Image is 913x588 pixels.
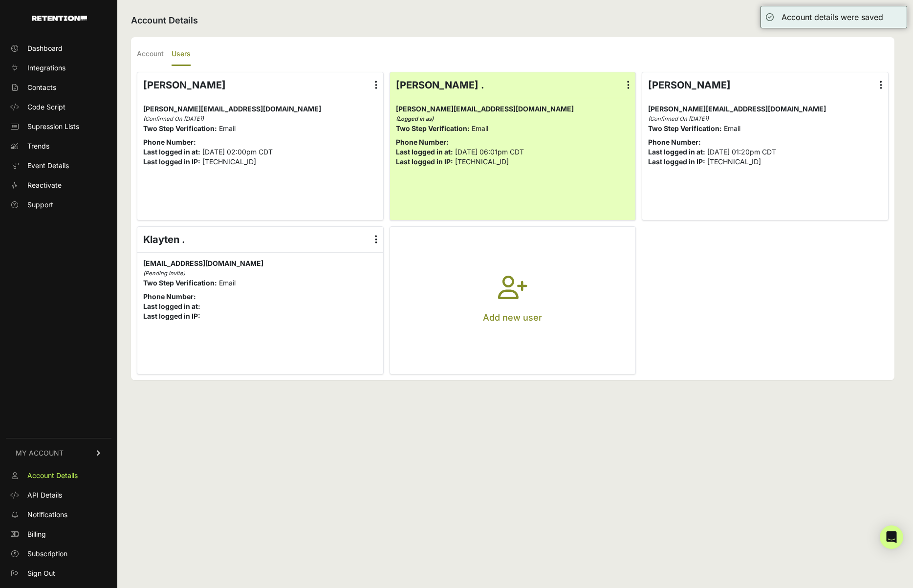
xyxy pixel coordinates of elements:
a: Supression Lists [6,119,111,134]
span: [DATE] 06:01pm CDT [455,148,524,156]
span: [TECHNICAL_ID] [202,157,256,166]
span: Contacts [27,83,56,92]
label: Users [172,43,191,66]
strong: Two Step Verification: [143,279,217,287]
a: API Details [6,487,111,503]
span: Code Script [27,102,65,112]
a: Contacts [6,80,111,95]
i: (Pending Invite) [143,270,185,277]
span: [EMAIL_ADDRESS][DOMAIN_NAME] [143,259,263,267]
span: Support [27,200,53,210]
span: [TECHNICAL_ID] [455,157,509,166]
strong: Last logged in IP: [143,157,200,166]
a: Billing [6,526,111,542]
a: Support [6,197,111,213]
strong: Two Step Verification: [396,124,470,132]
p: Add new user [483,311,542,325]
span: Supression Lists [27,122,79,131]
a: MY ACCOUNT [6,438,111,468]
div: [PERSON_NAME] [642,72,888,98]
span: Billing [27,529,46,539]
strong: Last logged in at: [396,148,453,156]
h2: Account Details [131,14,894,27]
div: [PERSON_NAME] [137,72,383,98]
span: Email [219,279,236,287]
div: Klayten . [137,227,383,252]
a: Event Details [6,158,111,174]
button: Add new user [390,227,636,374]
i: (Logged in as) [396,115,434,122]
span: Email [724,124,740,132]
strong: Last logged in at: [143,302,200,310]
span: Email [472,124,488,132]
span: Dashboard [27,44,63,53]
span: [TECHNICAL_ID] [707,157,761,166]
strong: Two Step Verification: [143,124,217,132]
a: Notifications [6,507,111,523]
a: Reactivate [6,177,111,193]
span: [DATE] 01:20pm CDT [707,148,776,156]
strong: Two Step Verification: [648,124,722,132]
span: [PERSON_NAME][EMAIL_ADDRESS][DOMAIN_NAME] [648,105,826,113]
strong: Phone Number: [143,138,196,146]
strong: Last logged in IP: [648,157,705,166]
i: (Confirmed On [DATE]) [143,115,204,122]
label: Account [137,43,164,66]
strong: Phone Number: [396,138,449,146]
strong: Last logged in IP: [396,157,453,166]
strong: Last logged in IP: [143,312,200,320]
a: Integrations [6,60,111,76]
span: [PERSON_NAME][EMAIL_ADDRESS][DOMAIN_NAME] [143,105,321,113]
span: Account Details [27,471,78,480]
a: Sign Out [6,566,111,581]
a: Account Details [6,468,111,483]
div: [PERSON_NAME] . [390,72,636,98]
a: Trends [6,138,111,154]
span: Subscription [27,549,67,559]
strong: Phone Number: [143,292,196,301]
strong: Last logged in at: [143,148,200,156]
i: (Confirmed On [DATE]) [648,115,709,122]
span: [DATE] 02:00pm CDT [202,148,273,156]
strong: Phone Number: [648,138,701,146]
img: Retention.com [32,16,87,21]
span: Reactivate [27,180,62,190]
a: Subscription [6,546,111,562]
span: Sign Out [27,568,55,578]
span: MY ACCOUNT [16,448,64,458]
span: Integrations [27,63,65,73]
a: Code Script [6,99,111,115]
span: API Details [27,490,62,500]
span: Notifications [27,510,67,520]
div: Account details were saved [782,11,883,23]
div: Open Intercom Messenger [880,525,903,549]
span: [PERSON_NAME][EMAIL_ADDRESS][DOMAIN_NAME] [396,105,574,113]
a: Dashboard [6,41,111,56]
span: Event Details [27,161,69,171]
span: Trends [27,141,49,151]
strong: Last logged in at: [648,148,705,156]
span: Email [219,124,236,132]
